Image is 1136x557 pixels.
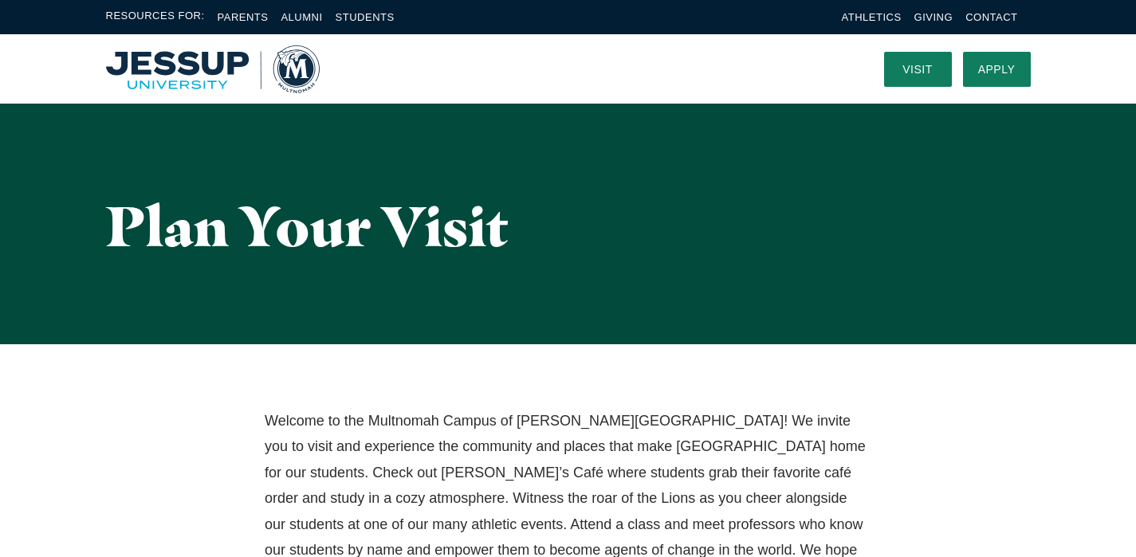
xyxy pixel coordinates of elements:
[106,8,205,26] span: Resources For:
[965,11,1017,23] a: Contact
[884,52,952,87] a: Visit
[281,11,322,23] a: Alumni
[106,195,1031,257] h1: Plan Your Visit
[218,11,269,23] a: Parents
[914,11,953,23] a: Giving
[842,11,902,23] a: Athletics
[106,45,320,93] img: Multnomah University Logo
[106,45,320,93] a: Home
[336,11,395,23] a: Students
[963,52,1031,87] a: Apply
